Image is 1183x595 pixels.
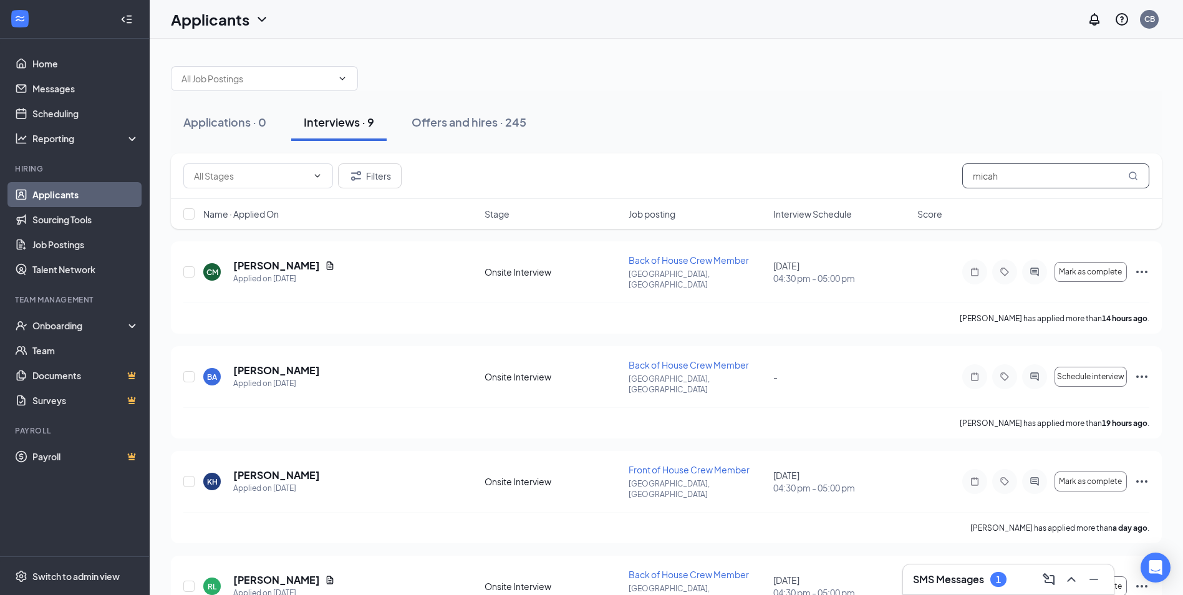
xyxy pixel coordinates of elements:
p: [PERSON_NAME] has applied more than . [960,418,1149,428]
div: Onsite Interview [485,266,621,278]
div: CB [1144,14,1155,24]
svg: Document [325,575,335,585]
span: Stage [485,208,509,220]
svg: MagnifyingGlass [1128,171,1138,181]
p: [GEOGRAPHIC_DATA], [GEOGRAPHIC_DATA] [629,269,765,290]
span: Back of House Crew Member [629,254,749,266]
svg: Ellipses [1134,474,1149,489]
svg: ActiveChat [1027,267,1042,277]
a: SurveysCrown [32,388,139,413]
span: Back of House Crew Member [629,569,749,580]
div: Onsite Interview [485,370,621,383]
svg: Settings [15,570,27,583]
input: All Stages [194,169,307,183]
span: - [773,371,778,382]
div: Payroll [15,425,137,436]
span: Interview Schedule [773,208,852,220]
span: Schedule interview [1057,372,1124,381]
span: Front of House Crew Member [629,464,750,475]
svg: ComposeMessage [1041,572,1056,587]
b: 14 hours ago [1102,314,1147,323]
span: Name · Applied On [203,208,279,220]
b: a day ago [1113,523,1147,533]
span: 04:30 pm - 05:00 pm [773,481,910,494]
div: Onsite Interview [485,580,621,593]
div: Switch to admin view [32,570,120,583]
span: Job posting [629,208,675,220]
a: PayrollCrown [32,444,139,469]
svg: Ellipses [1134,579,1149,594]
svg: Note [967,267,982,277]
svg: Note [967,476,982,486]
svg: ChevronDown [312,171,322,181]
svg: Collapse [120,13,133,26]
input: All Job Postings [181,72,332,85]
span: Mark as complete [1059,268,1122,276]
svg: ActiveChat [1027,372,1042,382]
div: Applied on [DATE] [233,273,335,285]
svg: Note [967,372,982,382]
span: Back of House Crew Member [629,359,749,370]
a: DocumentsCrown [32,363,139,388]
div: Applications · 0 [183,114,266,130]
div: Reporting [32,132,140,145]
div: CM [206,267,218,278]
div: 1 [996,574,1001,585]
div: Open Intercom Messenger [1141,553,1171,583]
p: [PERSON_NAME] has applied more than . [960,313,1149,324]
a: Team [32,338,139,363]
input: Search in interviews [962,163,1149,188]
div: BA [207,372,217,382]
button: ChevronUp [1061,569,1081,589]
span: 04:30 pm - 05:00 pm [773,272,910,284]
svg: ChevronUp [1064,572,1079,587]
h5: [PERSON_NAME] [233,364,320,377]
div: [DATE] [773,259,910,284]
div: Team Management [15,294,137,305]
span: Score [917,208,942,220]
svg: Analysis [15,132,27,145]
svg: ActiveChat [1027,476,1042,486]
h3: SMS Messages [913,573,984,586]
p: [GEOGRAPHIC_DATA], [GEOGRAPHIC_DATA] [629,374,765,395]
a: Applicants [32,182,139,207]
a: Job Postings [32,232,139,257]
svg: Ellipses [1134,369,1149,384]
b: 19 hours ago [1102,418,1147,428]
svg: UserCheck [15,319,27,332]
span: Mark as complete [1059,477,1122,486]
svg: Notifications [1087,12,1102,27]
div: Applied on [DATE] [233,377,320,390]
svg: Filter [349,168,364,183]
p: [GEOGRAPHIC_DATA], [GEOGRAPHIC_DATA] [629,478,765,500]
h5: [PERSON_NAME] [233,573,320,587]
h1: Applicants [171,9,249,30]
div: KH [207,476,218,487]
svg: ChevronDown [254,12,269,27]
div: Offers and hires · 245 [412,114,526,130]
svg: Tag [997,476,1012,486]
div: Onsite Interview [485,475,621,488]
button: Mark as complete [1055,472,1127,491]
svg: Ellipses [1134,264,1149,279]
div: Applied on [DATE] [233,482,320,495]
div: Onboarding [32,319,128,332]
button: Filter Filters [338,163,402,188]
div: [DATE] [773,469,910,494]
div: RL [208,581,216,592]
svg: Tag [997,267,1012,277]
a: Talent Network [32,257,139,282]
svg: Document [325,261,335,271]
svg: QuestionInfo [1114,12,1129,27]
a: Scheduling [32,101,139,126]
button: Schedule interview [1055,367,1127,387]
svg: WorkstreamLogo [14,12,26,25]
a: Messages [32,76,139,101]
svg: ChevronDown [337,74,347,84]
button: Minimize [1084,569,1104,589]
button: Mark as complete [1055,262,1127,282]
h5: [PERSON_NAME] [233,468,320,482]
div: Hiring [15,163,137,174]
svg: Tag [997,372,1012,382]
div: Interviews · 9 [304,114,374,130]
